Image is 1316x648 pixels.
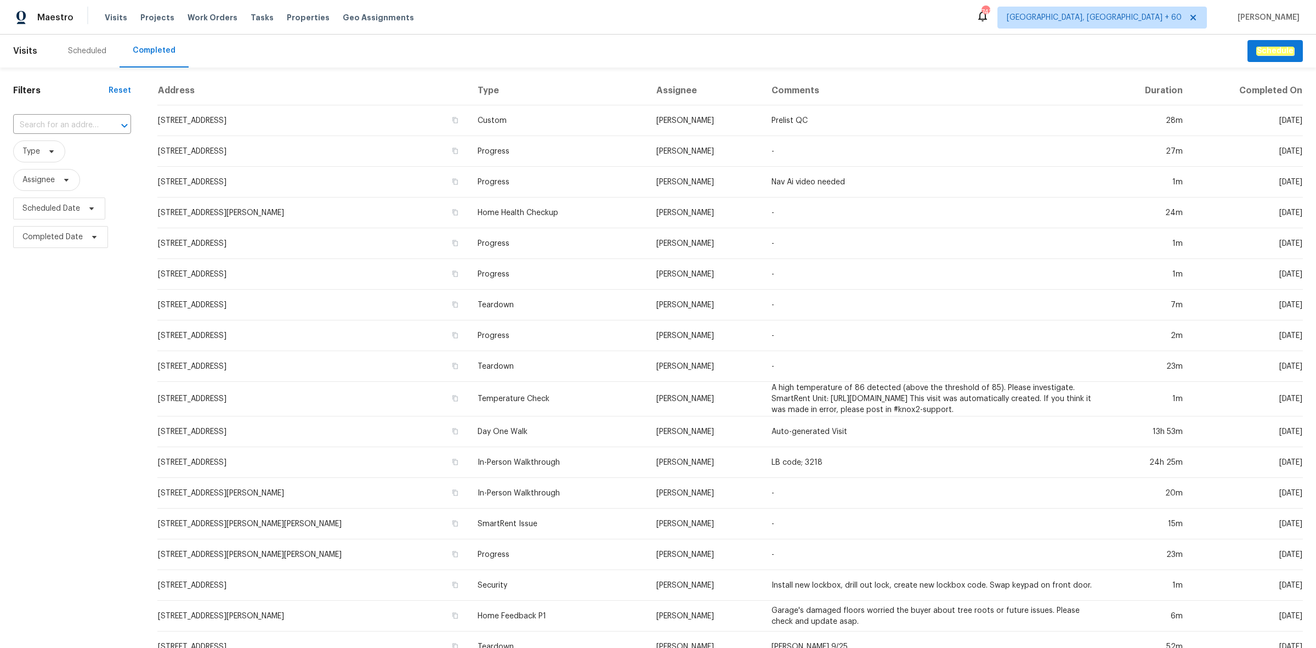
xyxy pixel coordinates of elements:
td: [PERSON_NAME] [648,259,763,290]
td: 6m [1107,601,1192,632]
td: - [763,539,1107,570]
td: [DATE] [1192,351,1303,382]
td: [DATE] [1192,320,1303,351]
td: [DATE] [1192,539,1303,570]
td: 2m [1107,320,1192,351]
td: [DATE] [1192,105,1303,136]
span: Geo Assignments [343,12,414,23]
span: Scheduled Date [22,203,80,214]
span: Completed Date [22,232,83,243]
td: [PERSON_NAME] [648,198,763,228]
td: 1m [1107,382,1192,416]
td: [STREET_ADDRESS] [157,447,469,478]
span: Maestro [37,12,73,23]
td: [PERSON_NAME] [648,167,763,198]
span: Type [22,146,40,157]
button: Open [117,118,132,133]
button: Copy Address [450,580,460,590]
button: Copy Address [450,269,460,279]
span: [PERSON_NAME] [1233,12,1300,23]
td: [DATE] [1192,290,1303,320]
td: [STREET_ADDRESS] [157,351,469,382]
td: [DATE] [1192,509,1303,539]
td: Custom [469,105,648,136]
td: [PERSON_NAME] [648,351,763,382]
td: - [763,290,1107,320]
span: [GEOGRAPHIC_DATA], [GEOGRAPHIC_DATA] + 60 [1007,12,1182,23]
td: [PERSON_NAME] [648,136,763,167]
td: Auto-generated Visit [763,416,1107,447]
button: Copy Address [450,300,460,309]
td: Progress [469,228,648,259]
td: [STREET_ADDRESS] [157,259,469,290]
td: 1m [1107,259,1192,290]
td: 13h 53m [1107,416,1192,447]
td: 23m [1107,351,1192,382]
td: - [763,198,1107,228]
button: Schedule [1247,40,1303,63]
td: [STREET_ADDRESS] [157,136,469,167]
th: Assignee [648,76,763,105]
span: Tasks [251,14,274,21]
td: Home Health Checkup [469,198,648,228]
td: [STREET_ADDRESS][PERSON_NAME] [157,601,469,632]
td: [DATE] [1192,136,1303,167]
div: Completed [133,45,175,56]
td: 27m [1107,136,1192,167]
td: - [763,320,1107,351]
th: Duration [1107,76,1192,105]
td: [STREET_ADDRESS][PERSON_NAME][PERSON_NAME] [157,509,469,539]
button: Copy Address [450,611,460,621]
td: Garage's damaged floors worried the buyer about tree roots or future issues. Please check and upd... [763,601,1107,632]
th: Address [157,76,469,105]
td: [PERSON_NAME] [648,601,763,632]
em: Schedule [1256,47,1294,55]
td: Progress [469,259,648,290]
td: [STREET_ADDRESS] [157,290,469,320]
td: - [763,478,1107,509]
span: Visits [13,39,37,63]
td: Install new lockbox, drill out lock, create new lockbox code. Swap keypad on front door. [763,570,1107,601]
td: Teardown [469,351,648,382]
td: [PERSON_NAME] [648,105,763,136]
input: Search for an address... [13,117,100,134]
div: Scheduled [68,46,106,57]
td: 23m [1107,539,1192,570]
span: Properties [287,12,330,23]
th: Type [469,76,648,105]
td: Progress [469,136,648,167]
button: Copy Address [450,238,460,248]
td: [STREET_ADDRESS] [157,382,469,416]
span: Work Orders [188,12,237,23]
td: Nav Ai video needed [763,167,1107,198]
td: [PERSON_NAME] [648,539,763,570]
button: Copy Address [450,488,460,498]
button: Copy Address [450,393,460,403]
td: [PERSON_NAME] [648,447,763,478]
span: Projects [140,12,174,23]
td: [STREET_ADDRESS] [157,570,469,601]
td: 15m [1107,509,1192,539]
button: Copy Address [450,146,460,156]
td: Progress [469,539,648,570]
td: [DATE] [1192,167,1303,198]
td: 24h 25m [1107,447,1192,478]
button: Copy Address [450,361,460,371]
td: 20m [1107,478,1192,509]
button: Copy Address [450,426,460,436]
td: 7m [1107,290,1192,320]
th: Comments [763,76,1107,105]
td: SmartRent Issue [469,509,648,539]
td: [DATE] [1192,447,1303,478]
td: [STREET_ADDRESS][PERSON_NAME][PERSON_NAME] [157,539,469,570]
td: 28m [1107,105,1192,136]
td: [DATE] [1192,228,1303,259]
td: [DATE] [1192,198,1303,228]
td: [DATE] [1192,601,1303,632]
td: 24m [1107,198,1192,228]
td: [STREET_ADDRESS] [157,320,469,351]
td: In-Person Walkthrough [469,478,648,509]
div: 743 [982,7,989,18]
td: - [763,259,1107,290]
td: Day One Walk [469,416,648,447]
